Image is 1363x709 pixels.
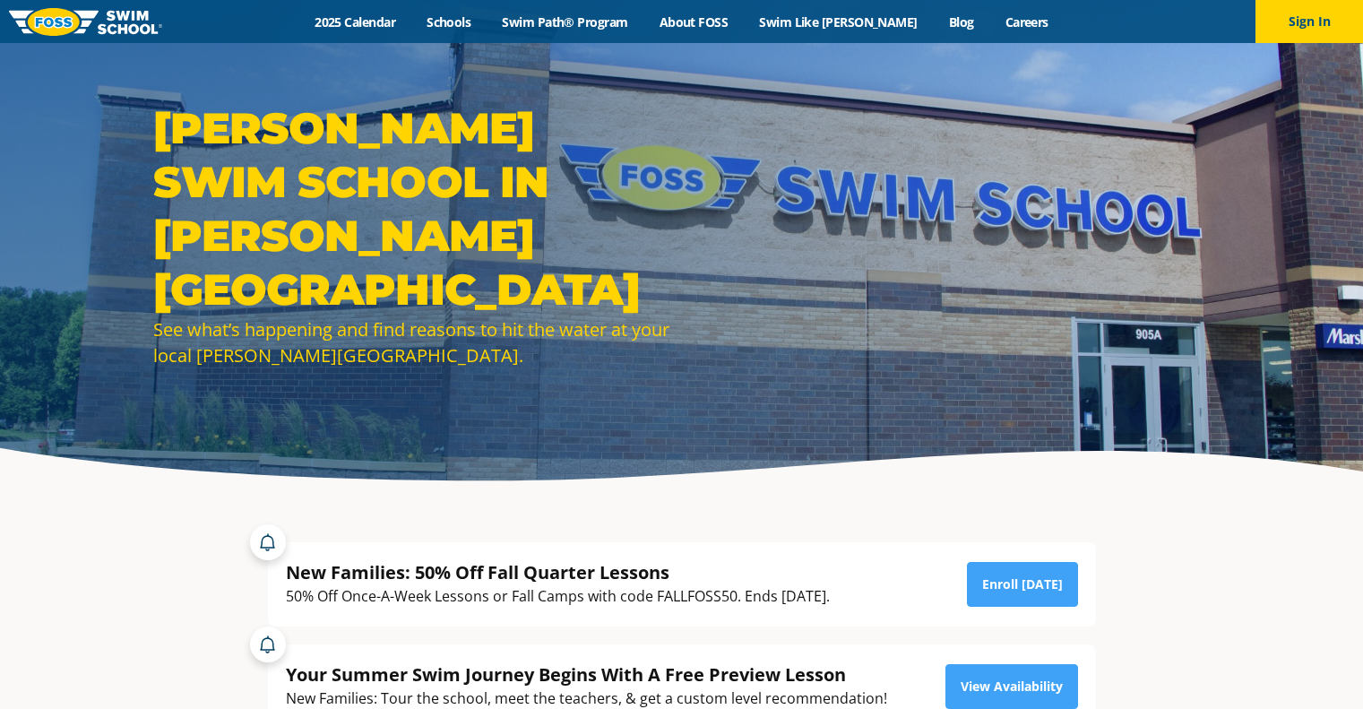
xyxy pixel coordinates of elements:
div: See what’s happening and find reasons to hit the water at your local [PERSON_NAME][GEOGRAPHIC_DATA]. [153,316,673,368]
div: New Families: 50% Off Fall Quarter Lessons [286,560,830,584]
div: Your Summer Swim Journey Begins With A Free Preview Lesson [286,662,887,687]
div: 50% Off Once-A-Week Lessons or Fall Camps with code FALLFOSS50. Ends [DATE]. [286,584,830,609]
a: Swim Path® Program [487,13,643,30]
a: Careers [989,13,1064,30]
img: FOSS Swim School Logo [9,8,162,36]
h1: [PERSON_NAME] Swim School in [PERSON_NAME][GEOGRAPHIC_DATA] [153,101,673,316]
a: Swim Like [PERSON_NAME] [744,13,934,30]
a: Blog [933,13,989,30]
a: About FOSS [643,13,744,30]
a: 2025 Calendar [299,13,411,30]
a: Enroll [DATE] [967,562,1078,607]
a: Schools [411,13,487,30]
a: View Availability [945,664,1078,709]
